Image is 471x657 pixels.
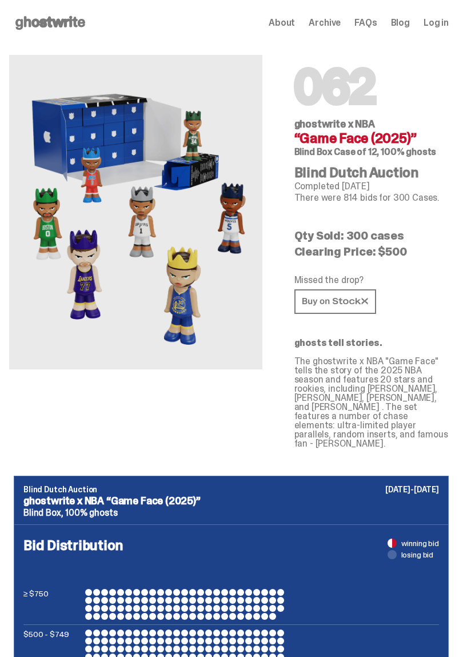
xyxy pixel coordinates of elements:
[294,166,449,180] h4: Blind Dutch Auction
[424,18,449,27] a: Log in
[401,539,439,547] span: winning bid
[23,496,439,506] p: ghostwrite x NBA “Game Face (2025)”
[334,146,436,158] span: Case of 12, 100% ghosts
[294,339,449,348] p: ghosts tell stories.
[294,357,449,448] p: The ghostwrite x NBA "Game Face" tells the story of the 2025 NBA season and features 20 stars and...
[294,132,449,145] h4: “Game Face (2025)”
[23,485,439,493] p: Blind Dutch Auction
[385,485,439,493] p: [DATE]-[DATE]
[294,117,375,131] span: ghostwrite x NBA
[23,539,439,589] h4: Bid Distribution
[309,18,341,27] a: Archive
[23,507,63,519] span: Blind Box,
[269,18,295,27] a: About
[294,276,449,285] p: Missed the drop?
[294,230,449,241] p: Qty Sold: 300 cases
[10,55,262,369] img: NBA&ldquo;Game Face (2025)&rdquo;
[401,551,434,559] span: losing bid
[391,18,410,27] a: Blog
[294,64,449,110] h1: 062
[294,182,449,191] p: Completed [DATE]
[294,146,333,158] span: Blind Box
[23,589,81,620] p: ≥ $750
[65,507,117,519] span: 100% ghosts
[294,246,449,257] p: Clearing Price: $500
[354,18,377,27] a: FAQs
[294,193,449,202] p: There were 814 bids for 300 Cases.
